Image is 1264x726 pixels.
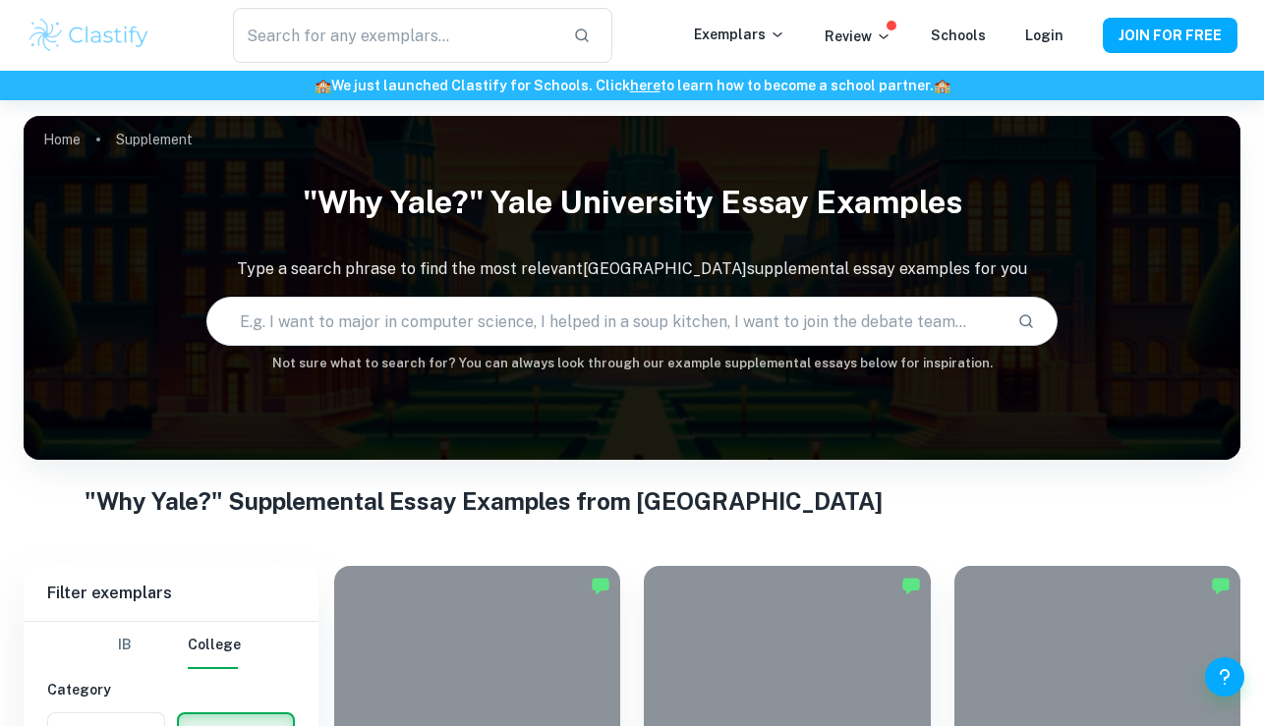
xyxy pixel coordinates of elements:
input: E.g. I want to major in computer science, I helped in a soup kitchen, I want to join the debate t... [207,294,1003,349]
p: Exemplars [694,24,785,45]
p: Review [825,26,891,47]
input: Search for any exemplars... [233,8,557,63]
h6: We just launched Clastify for Schools. Click to learn how to become a school partner. [4,75,1260,96]
p: Type a search phrase to find the most relevant [GEOGRAPHIC_DATA] supplemental essay examples for you [24,257,1240,281]
span: 🏫 [315,78,331,93]
img: Marked [901,576,921,595]
span: 🏫 [934,78,950,93]
a: Login [1025,28,1063,43]
h6: Filter exemplars [24,566,318,621]
div: Filter type choice [101,622,241,669]
button: College [188,622,241,669]
img: Clastify logo [27,16,151,55]
a: Home [43,126,81,153]
a: Schools [931,28,986,43]
a: here [630,78,661,93]
img: Marked [1211,576,1231,595]
h1: "Why Yale?" Supplemental Essay Examples from [GEOGRAPHIC_DATA] [85,483,1179,519]
h6: Not sure what to search for? You can always look through our example supplemental essays below fo... [24,354,1240,373]
img: Marked [591,576,610,595]
button: IB [101,622,148,669]
h1: "Why Yale?" Yale University Essay Examples [24,171,1240,234]
button: JOIN FOR FREE [1103,18,1237,53]
button: Search [1009,305,1043,338]
p: Supplement [116,129,193,150]
button: Help and Feedback [1205,657,1244,697]
h6: Category [47,679,295,700]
